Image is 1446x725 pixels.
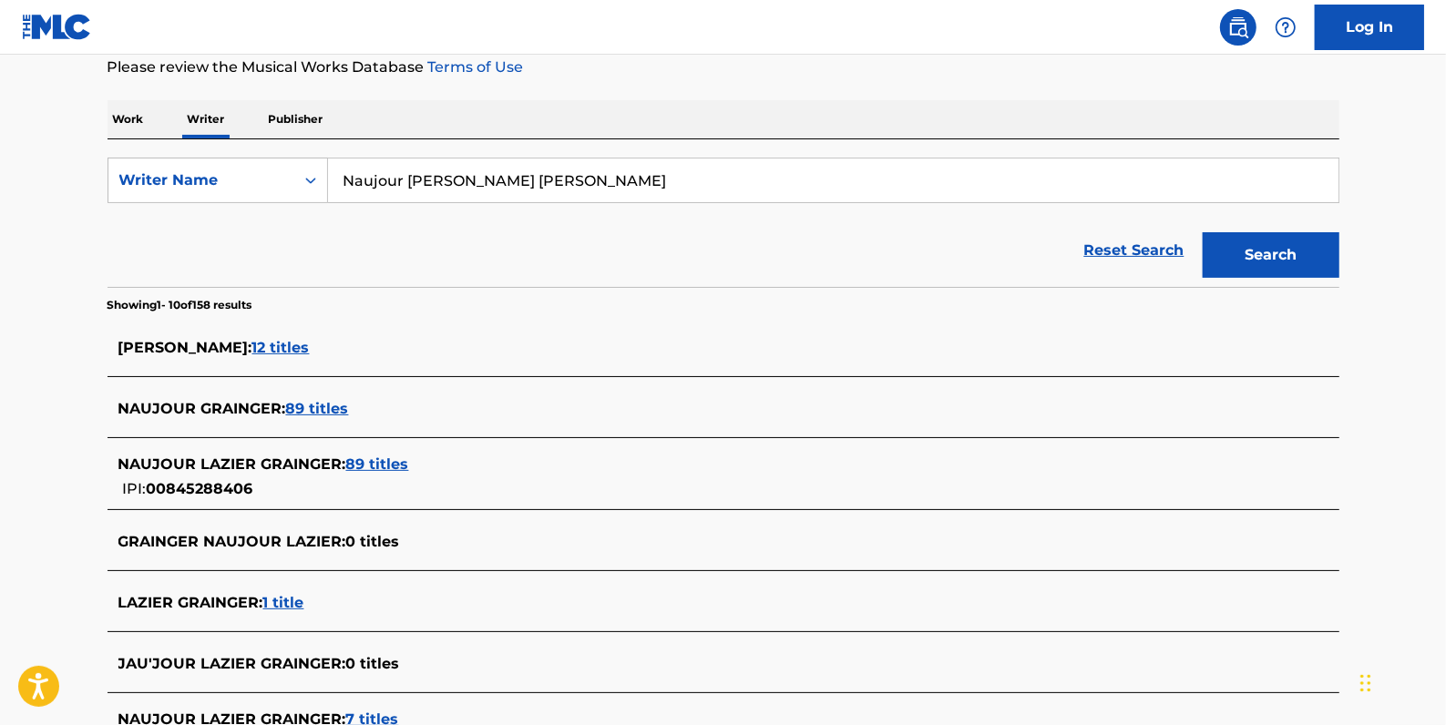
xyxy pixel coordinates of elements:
[346,655,400,672] span: 0 titles
[108,100,149,138] p: Work
[1315,5,1424,50] a: Log In
[118,400,286,417] span: NAUJOUR GRAINGER :
[1075,230,1194,271] a: Reset Search
[263,594,304,611] span: 1 title
[123,480,147,497] span: IPI:
[1360,656,1371,710] div: Drag
[252,339,310,356] span: 12 titles
[118,594,263,611] span: LAZIER GRAINGER :
[1220,9,1256,46] a: Public Search
[108,158,1339,287] form: Search Form
[118,339,252,356] span: [PERSON_NAME] :
[119,169,283,191] div: Writer Name
[346,533,400,550] span: 0 titles
[425,58,524,76] a: Terms of Use
[1275,16,1297,38] img: help
[108,297,252,313] p: Showing 1 - 10 of 158 results
[147,480,253,497] span: 00845288406
[1203,232,1339,278] button: Search
[263,100,329,138] p: Publisher
[1355,638,1446,725] iframe: Chat Widget
[1227,16,1249,38] img: search
[346,455,409,473] span: 89 titles
[108,56,1339,78] p: Please review the Musical Works Database
[118,533,346,550] span: GRAINGER NAUJOUR LAZIER :
[286,400,349,417] span: 89 titles
[1267,9,1304,46] div: Help
[118,655,346,672] span: JAU'JOUR LAZIER GRAINGER :
[118,455,346,473] span: NAUJOUR LAZIER GRAINGER :
[182,100,231,138] p: Writer
[22,14,92,40] img: MLC Logo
